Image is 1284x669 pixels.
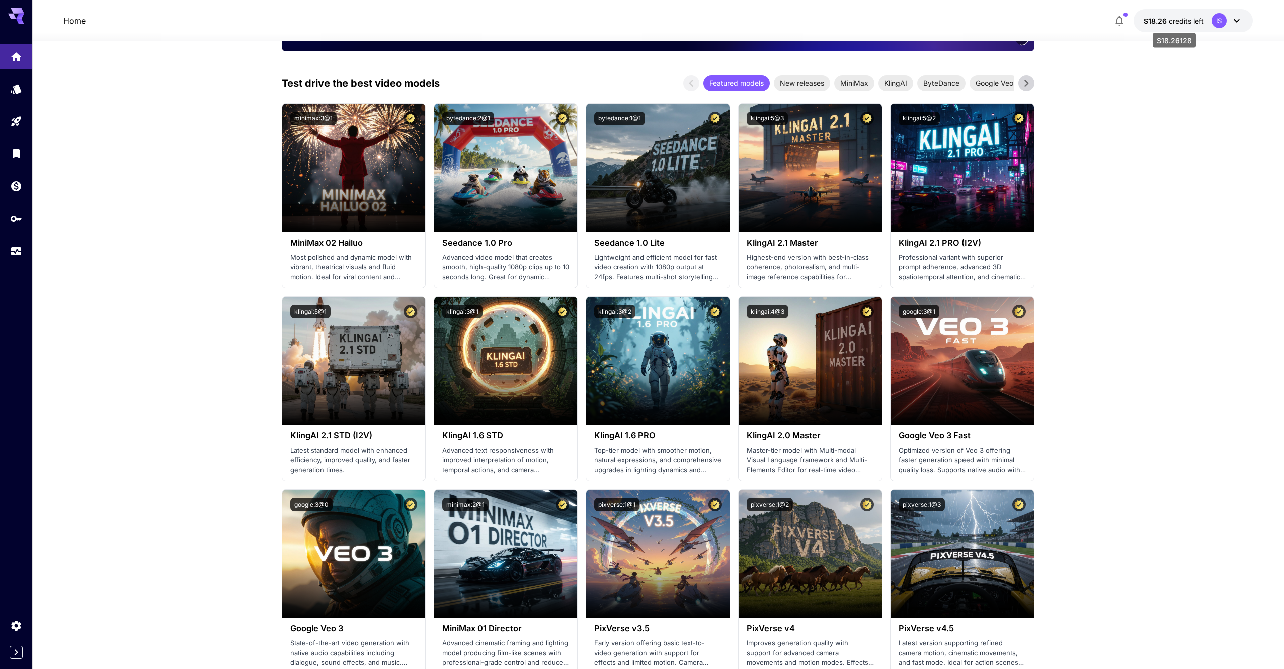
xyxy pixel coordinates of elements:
img: alt [586,104,729,232]
p: Optimized version of Veo 3 offering faster generation speed with minimal quality loss. Supports n... [899,445,1026,475]
button: Certified Model – Vetted for best performance and includes a commercial license. [1012,498,1026,511]
button: Certified Model – Vetted for best performance and includes a commercial license. [1012,112,1026,125]
button: Certified Model – Vetted for best performance and includes a commercial license. [1012,305,1026,318]
span: New releases [774,78,830,88]
p: Test drive the best video models [282,76,440,91]
p: Master-tier model with Multi-modal Visual Language framework and Multi-Elements Editor for real-t... [747,445,874,475]
div: Featured models [703,75,770,91]
button: Certified Model – Vetted for best performance and includes a commercial license. [556,112,569,125]
h3: PixVerse v4.5 [899,624,1026,633]
div: New releases [774,75,830,91]
span: MiniMax [834,78,874,88]
img: alt [434,297,577,425]
button: Certified Model – Vetted for best performance and includes a commercial license. [860,305,874,318]
h3: KlingAI 1.6 STD [442,431,569,440]
span: credits left [1169,17,1204,25]
div: ByteDance [917,75,966,91]
h3: MiniMax 02 Hailuo [290,238,417,248]
div: Home [10,50,22,63]
div: API Keys [10,212,22,225]
p: Highest-end version with best-in-class coherence, photorealism, and multi-image reference capabil... [747,253,874,282]
div: $18.26128 [1153,33,1196,48]
div: $18.26128 [1144,16,1204,26]
h3: KlingAI 2.0 Master [747,431,874,440]
div: IS [1212,13,1227,28]
button: Certified Model – Vetted for best performance and includes a commercial license. [708,112,722,125]
p: Advanced video model that creates smooth, high-quality 1080p clips up to 10 seconds long. Great f... [442,253,569,282]
img: alt [434,490,577,618]
button: Expand sidebar [10,646,23,659]
h3: Google Veo 3 Fast [899,431,1026,440]
h3: MiniMax 01 Director [442,624,569,633]
h3: KlingAI 1.6 PRO [594,431,721,440]
h3: Seedance 1.0 Pro [442,238,569,248]
span: KlingAI [878,78,913,88]
button: minimax:2@1 [442,498,489,511]
button: minimax:3@1 [290,112,337,125]
h3: KlingAI 2.1 PRO (I2V) [899,238,1026,248]
button: bytedance:1@1 [594,112,645,125]
p: Professional variant with superior prompt adherence, advanced 3D spatiotemporal attention, and ci... [899,253,1026,282]
p: Latest version supporting refined camera motion, cinematic movements, and fast mode. Ideal for ac... [899,638,1026,668]
p: Improves generation quality with support for advanced camera movements and motion modes. Effects ... [747,638,874,668]
div: Usage [10,245,22,258]
button: Certified Model – Vetted for best performance and includes a commercial license. [708,305,722,318]
h3: Google Veo 3 [290,624,417,633]
button: klingai:5@1 [290,305,331,318]
button: bytedance:2@1 [442,112,494,125]
button: klingai:5@3 [747,112,788,125]
img: alt [739,297,882,425]
img: alt [282,490,425,618]
div: MiniMax [834,75,874,91]
a: Home [63,15,86,27]
img: alt [891,104,1034,232]
button: Certified Model – Vetted for best performance and includes a commercial license. [556,305,569,318]
span: Google Veo [970,78,1019,88]
span: ByteDance [917,78,966,88]
button: Certified Model – Vetted for best performance and includes a commercial license. [860,498,874,511]
h3: PixVerse v4 [747,624,874,633]
button: klingai:3@1 [442,305,483,318]
span: $18.26 [1144,17,1169,25]
img: alt [282,297,425,425]
button: pixverse:1@2 [747,498,793,511]
div: Playground [10,115,22,128]
button: google:3@1 [899,305,939,318]
button: pixverse:1@3 [899,498,945,511]
img: alt [739,104,882,232]
p: Early version offering basic text-to-video generation with support for effects and limited motion... [594,638,721,668]
button: Certified Model – Vetted for best performance and includes a commercial license. [708,498,722,511]
p: Advanced cinematic framing and lighting model producing film-like scenes with professional-grade ... [442,638,569,668]
img: alt [586,297,729,425]
button: klingai:5@2 [899,112,940,125]
button: Certified Model – Vetted for best performance and includes a commercial license. [404,305,417,318]
h3: KlingAI 2.1 Master [747,238,874,248]
button: pixverse:1@1 [594,498,639,511]
h3: PixVerse v3.5 [594,624,721,633]
button: Certified Model – Vetted for best performance and includes a commercial license. [860,112,874,125]
img: alt [434,104,577,232]
div: KlingAI [878,75,913,91]
span: Featured models [703,78,770,88]
h3: KlingAI 2.1 STD (I2V) [290,431,417,440]
button: Certified Model – Vetted for best performance and includes a commercial license. [404,498,417,511]
div: Wallet [10,180,22,192]
div: Settings [10,619,22,632]
img: alt [891,490,1034,618]
img: alt [586,490,729,618]
button: $18.26128IS [1134,9,1253,32]
p: Latest standard model with enhanced efficiency, improved quality, and faster generation times. [290,445,417,475]
p: Lightweight and efficient model for fast video creation with 1080p output at 24fps. Features mult... [594,253,721,282]
p: Top-tier model with smoother motion, natural expressions, and comprehensive upgrades in lighting ... [594,445,721,475]
button: Certified Model – Vetted for best performance and includes a commercial license. [404,112,417,125]
div: Models [10,83,22,95]
button: google:3@0 [290,498,333,511]
nav: breadcrumb [63,15,86,27]
div: Google Veo [970,75,1019,91]
p: Advanced text responsiveness with improved interpretation of motion, temporal actions, and camera... [442,445,569,475]
img: alt [891,297,1034,425]
button: Certified Model – Vetted for best performance and includes a commercial license. [556,498,569,511]
p: State-of-the-art video generation with native audio capabilities including dialogue, sound effect... [290,638,417,668]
